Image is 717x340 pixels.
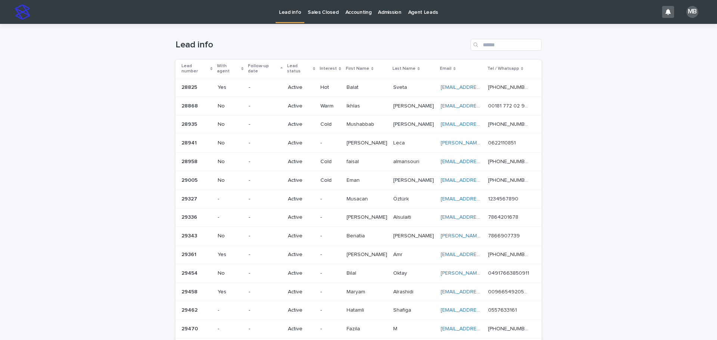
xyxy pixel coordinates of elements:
p: - [249,121,282,128]
p: 28868 [181,102,199,109]
p: - [249,159,282,165]
p: 29361 [181,250,198,258]
input: Search [471,39,541,51]
p: 29327 [181,194,199,202]
a: [EMAIL_ADDRESS][DOMAIN_NAME] [441,252,525,257]
p: 04917663850911 [488,269,531,277]
p: Balat [347,83,360,91]
p: 29343 [181,231,199,239]
p: Lead status [287,62,311,76]
a: [EMAIL_ADDRESS][DOMAIN_NAME] [441,122,525,127]
p: 0622110851 [488,138,517,146]
p: No [218,270,243,277]
p: 29454 [181,269,199,277]
p: Hot [320,84,340,91]
p: [PERSON_NAME] [393,102,435,109]
p: - [249,84,282,91]
p: 1234567890 [488,194,520,202]
p: Eman [347,176,361,184]
p: No [218,159,243,165]
p: Active [288,270,314,277]
p: 28935 [181,120,199,128]
p: [PHONE_NUMBER] [488,83,531,91]
p: 29458 [181,287,199,295]
p: - [249,326,282,332]
p: Active [288,103,314,109]
p: Active [288,196,314,202]
a: [EMAIL_ADDRESS][DOMAIN_NAME] [441,85,525,90]
p: No [218,233,243,239]
p: - [249,103,282,109]
p: Active [288,140,314,146]
p: Lead number [181,62,208,76]
tr: 2947029470 --Active-FazilaFazila MM [EMAIL_ADDRESS][DOMAIN_NAME] [PHONE_NUMBER][PHONE_NUMBER] [176,320,541,339]
p: - [218,196,243,202]
p: Bilal [347,269,358,277]
p: Active [288,289,314,295]
p: Cold [320,177,340,184]
a: [PERSON_NAME][EMAIL_ADDRESS][DOMAIN_NAME] [441,271,566,276]
p: - [320,307,340,314]
p: [PHONE_NUMBER] [488,250,531,258]
p: 00966549205849 [488,287,531,295]
p: [PERSON_NAME] [347,250,389,258]
p: - [218,307,243,314]
p: Sveta [393,83,409,91]
p: - [249,177,282,184]
p: Cold [320,121,340,128]
p: [PERSON_NAME] [393,231,435,239]
p: - [249,196,282,202]
p: Hatamli [347,306,366,314]
p: Active [288,177,314,184]
tr: 2893528935 No-ActiveColdMushabbabMushabbab [PERSON_NAME][PERSON_NAME] [EMAIL_ADDRESS][DOMAIN_NAME... [176,115,541,134]
p: Ikhlas [347,102,361,109]
p: 7866907739 [488,231,521,239]
p: Yes [218,289,243,295]
p: No [218,121,243,128]
p: Yes [218,84,243,91]
a: [EMAIL_ADDRESS][DOMAIN_NAME] [441,159,525,164]
p: Maryam [347,287,367,295]
p: Tel / Whatsapp [487,65,519,73]
p: - [249,233,282,239]
p: Fazila [347,324,361,332]
img: stacker-logo-s-only.png [15,4,30,19]
p: Leca [393,138,406,146]
p: Musacan [347,194,369,202]
tr: 2882528825 Yes-ActiveHotBalatBalat SvetaSveta [EMAIL_ADDRESS][DOMAIN_NAME] [PHONE_NUMBER][PHONE_N... [176,78,541,97]
tr: 2933629336 --Active-[PERSON_NAME][PERSON_NAME] AlsulaitiAlsulaiti [EMAIL_ADDRESS][DOMAIN_NAME] 78... [176,208,541,227]
p: - [320,270,340,277]
p: No [218,177,243,184]
tr: 2886828868 No-ActiveWarmIkhlasIkhlas [PERSON_NAME][PERSON_NAME] [EMAIL_ADDRESS][PERSON_NAME][DOMA... [176,97,541,115]
p: Active [288,233,314,239]
p: Benatia [347,231,366,239]
p: 29462 [181,306,199,314]
p: - [320,214,340,221]
a: [PERSON_NAME][EMAIL_ADDRESS][DOMAIN_NAME] [441,140,566,146]
div: MB [686,6,698,18]
p: - [249,140,282,146]
p: Active [288,121,314,128]
p: [PERSON_NAME] [393,120,435,128]
p: - [320,140,340,146]
p: Mushabbab [347,120,376,128]
p: 28825 [181,83,199,91]
p: Active [288,307,314,314]
p: [PERSON_NAME] [347,138,389,146]
p: Last Name [392,65,416,73]
tr: 2936129361 Yes-Active-[PERSON_NAME][PERSON_NAME] AmrAmr [EMAIL_ADDRESS][DOMAIN_NAME] [PHONE_NUMBE... [176,245,541,264]
p: 7864201678 [488,213,520,221]
p: M [393,324,399,332]
p: Email [440,65,451,73]
tr: 2934329343 No-Active-BenatiaBenatia [PERSON_NAME][PERSON_NAME] [PERSON_NAME][EMAIL_ADDRESS][DOMAI... [176,227,541,246]
p: With agent [217,62,239,76]
p: Active [288,214,314,221]
p: [PERSON_NAME] [347,213,389,221]
p: - [249,270,282,277]
tr: 2894128941 No-Active-[PERSON_NAME][PERSON_NAME] LecaLeca [PERSON_NAME][EMAIL_ADDRESS][DOMAIN_NAME... [176,134,541,153]
p: - [320,252,340,258]
p: - [249,214,282,221]
p: - [320,326,340,332]
p: almansouri [393,157,421,165]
